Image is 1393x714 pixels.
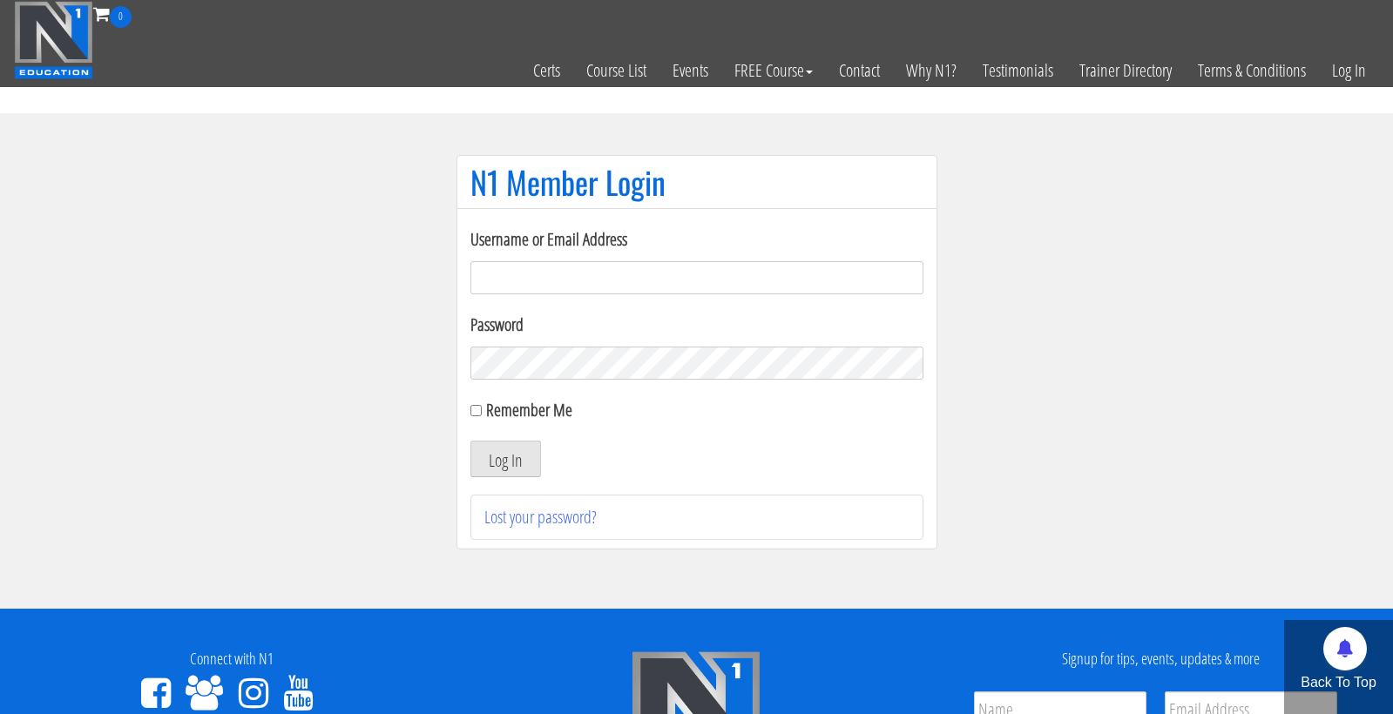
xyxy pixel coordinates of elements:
button: Log In [470,441,541,477]
a: Lost your password? [484,505,597,529]
a: Contact [826,28,893,113]
a: FREE Course [721,28,826,113]
span: 0 [110,6,132,28]
a: Events [659,28,721,113]
h1: N1 Member Login [470,165,923,199]
img: n1-education [14,1,93,79]
label: Password [470,312,923,338]
a: Why N1? [893,28,970,113]
a: Log In [1319,28,1379,113]
label: Remember Me [486,398,572,421]
a: 0 [93,2,132,25]
a: Trainer Directory [1066,28,1185,113]
a: Terms & Conditions [1185,28,1319,113]
label: Username or Email Address [470,226,923,253]
h4: Connect with N1 [13,650,451,668]
a: Testimonials [970,28,1066,113]
a: Course List [573,28,659,113]
a: Certs [520,28,573,113]
h4: Signup for tips, events, updates & more [942,650,1380,668]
